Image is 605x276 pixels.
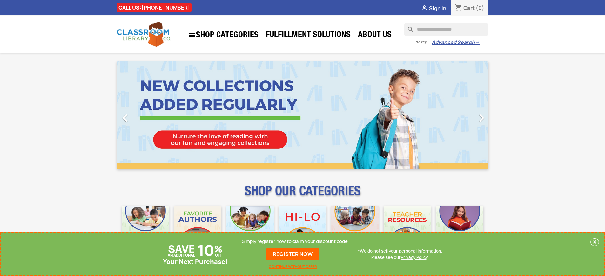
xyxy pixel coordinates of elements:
a: [PHONE_NUMBER] [141,4,190,11]
a: Next [433,61,488,169]
a:  Sign in [420,5,446,12]
span: → [475,39,480,46]
span: Sign in [429,5,446,12]
img: CLC_HiLo_Mobile.jpg [279,206,326,253]
span: Cart [463,4,475,11]
i: search [404,23,412,31]
a: Advanced Search→ [432,39,480,46]
i:  [474,110,489,126]
img: CLC_Dyslexia_Mobile.jpg [436,206,483,253]
span: - or try - [413,39,432,45]
span: (0) [476,4,484,11]
img: CLC_Fiction_Nonfiction_Mobile.jpg [331,206,379,253]
i:  [420,5,428,12]
a: Fulfillment Solutions [263,29,354,42]
a: Previous [117,61,173,169]
a: SHOP CATEGORIES [185,28,262,42]
i:  [117,110,133,126]
a: About Us [355,29,395,42]
img: CLC_Bulk_Mobile.jpg [122,206,169,253]
img: CLC_Phonics_And_Decodables_Mobile.jpg [226,206,274,253]
input: Search [404,23,488,36]
div: CALL US: [117,3,192,12]
img: CLC_Favorite_Authors_Mobile.jpg [174,206,221,253]
img: Classroom Library Company [117,22,171,47]
ul: Carousel container [117,61,488,169]
p: SHOP OUR CATEGORIES [117,189,488,200]
i:  [188,31,196,39]
img: CLC_Teacher_Resources_Mobile.jpg [384,206,431,253]
i: shopping_cart [455,4,462,12]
